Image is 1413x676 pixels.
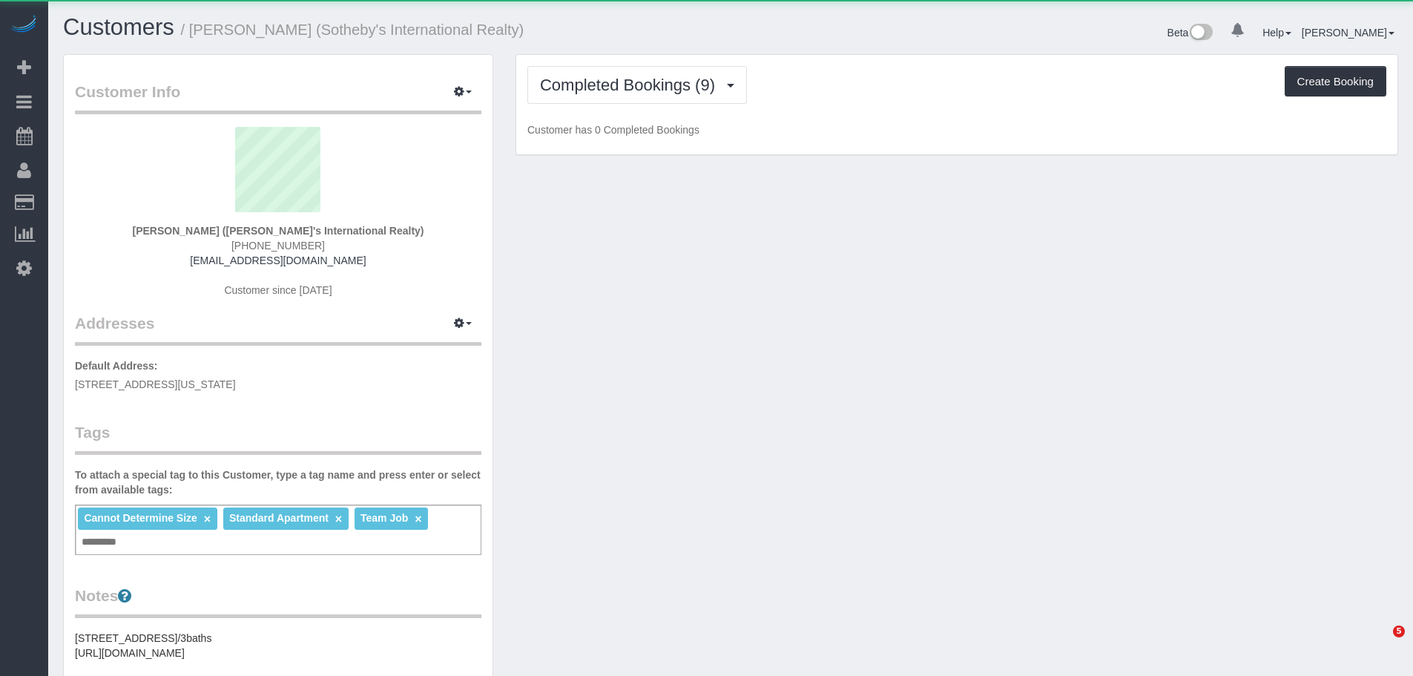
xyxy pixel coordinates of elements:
button: Create Booking [1285,66,1386,97]
span: 5 [1393,626,1405,637]
a: [EMAIL_ADDRESS][DOMAIN_NAME] [190,255,366,266]
legend: Customer Info [75,81,481,114]
p: Customer has 0 Completed Bookings [527,122,1386,137]
label: To attach a special tag to this Customer, type a tag name and press enter or select from availabl... [75,467,481,497]
span: Cannot Determine Size [84,512,197,524]
legend: Notes [75,585,481,618]
small: / [PERSON_NAME] (Sotheby's International Realty) [181,22,524,38]
img: Automaid Logo [9,15,39,36]
a: Beta [1167,27,1213,39]
iframe: Intercom live chat [1363,626,1398,661]
legend: Tags [75,421,481,455]
span: Customer since [DATE] [224,284,332,296]
label: Default Address: [75,358,158,373]
button: Completed Bookings (9) [527,66,747,104]
span: [STREET_ADDRESS][US_STATE] [75,378,236,390]
a: × [204,513,211,525]
a: Customers [63,14,174,40]
span: [PHONE_NUMBER] [231,240,325,252]
a: [PERSON_NAME] [1302,27,1394,39]
a: × [415,513,421,525]
span: Completed Bookings (9) [540,76,722,94]
span: Standard Apartment [229,512,329,524]
a: × [335,513,342,525]
a: Help [1262,27,1291,39]
span: Team Job [360,512,408,524]
img: New interface [1188,24,1213,43]
strong: [PERSON_NAME] ([PERSON_NAME]'s International Realty) [132,225,424,237]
